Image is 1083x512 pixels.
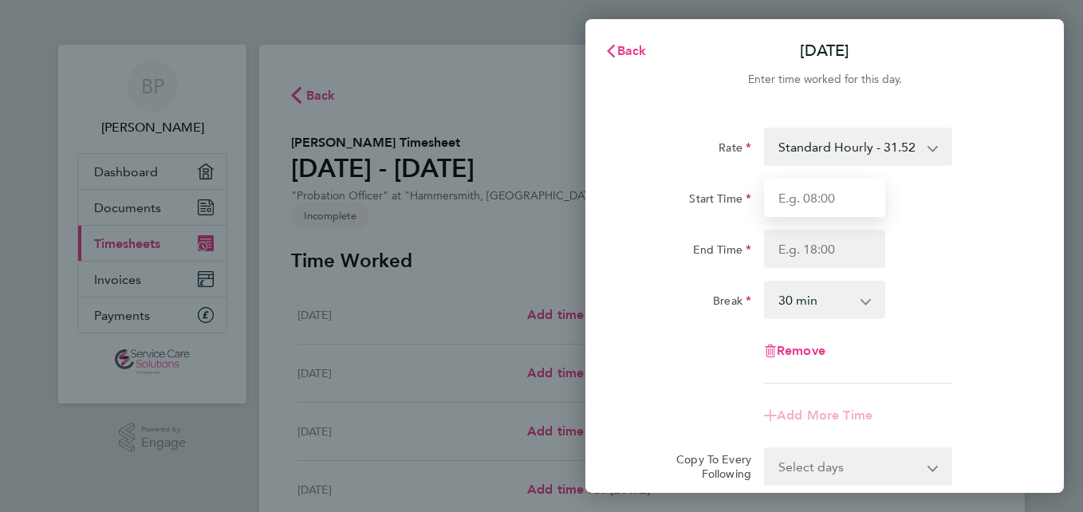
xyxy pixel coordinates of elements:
label: Rate [719,140,751,160]
label: End Time [693,242,751,262]
input: E.g. 18:00 [764,230,885,268]
div: Enter time worked for this day. [585,70,1064,89]
label: Copy To Every Following [664,452,751,481]
button: Back [589,35,663,67]
span: Back [617,43,647,58]
input: E.g. 08:00 [764,179,885,217]
span: Remove [777,343,825,358]
button: Remove [764,345,825,357]
label: Break [713,293,751,313]
p: [DATE] [800,40,849,62]
label: Start Time [689,191,751,211]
